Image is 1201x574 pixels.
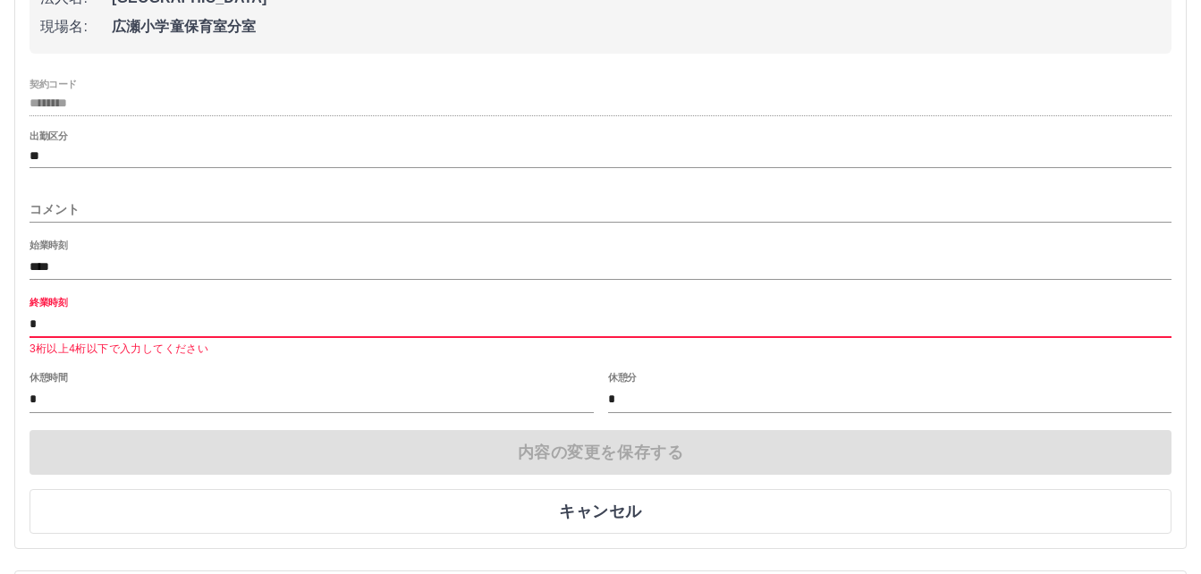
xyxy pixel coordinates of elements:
[30,130,67,143] label: 出勤区分
[30,296,67,309] label: 終業時刻
[30,489,1171,534] button: キャンセル
[30,77,77,90] label: 契約コード
[40,16,112,38] span: 現場名:
[112,16,1161,38] span: 広瀬小学童保育室分室
[30,239,67,252] label: 始業時刻
[30,341,1171,359] p: 3桁以上4桁以下で入力してください
[30,371,67,384] label: 休憩時間
[608,371,637,384] label: 休憩分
